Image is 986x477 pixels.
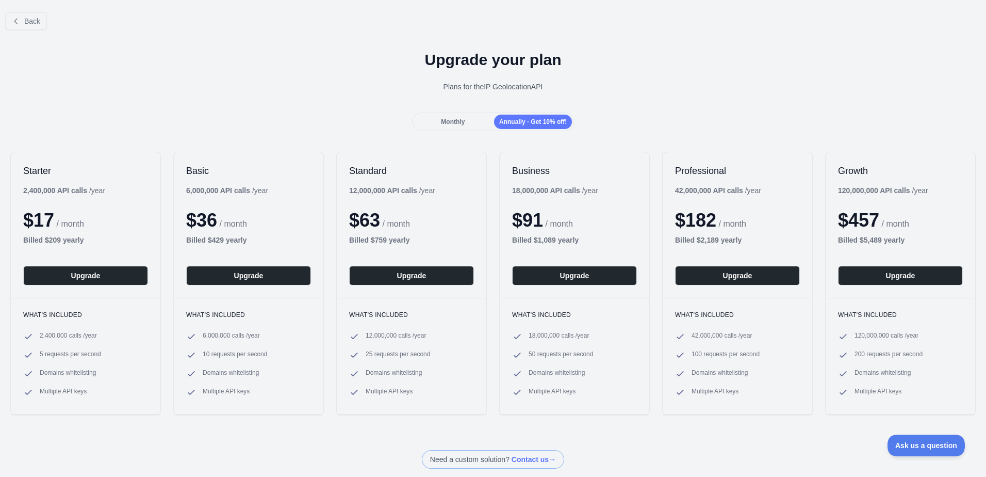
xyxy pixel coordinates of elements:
div: / year [512,185,598,196]
span: $ 91 [512,210,543,231]
iframe: Toggle Customer Support [888,435,965,456]
span: $ 182 [675,210,716,231]
h2: Standard [349,165,474,177]
div: / year [349,185,435,196]
b: 42,000,000 API calls [675,186,743,195]
h2: Professional [675,165,800,177]
h2: Business [512,165,637,177]
div: / year [675,185,761,196]
b: 18,000,000 API calls [512,186,580,195]
b: 12,000,000 API calls [349,186,417,195]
